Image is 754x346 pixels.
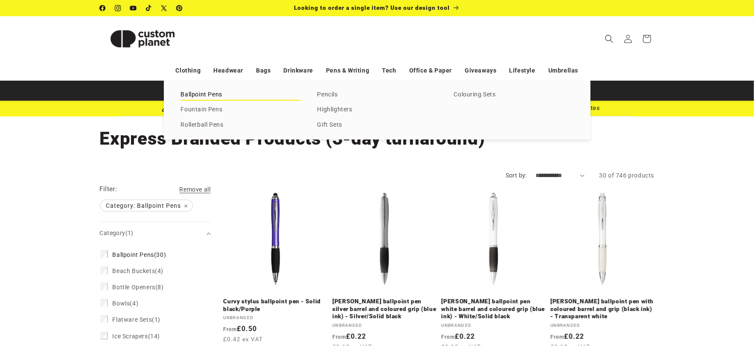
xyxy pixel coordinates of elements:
img: Custom Planet [100,20,185,58]
a: Category: Ballpoint Pens [100,200,193,211]
span: (1) [113,316,161,323]
a: Lifestyle [509,63,536,78]
h2: Filter: [100,184,117,194]
span: Category: Ballpoint Pens [101,200,192,211]
a: [PERSON_NAME] ballpoint pen silver barrel and coloured grip (blue ink) - Silver/Solid black [332,298,437,320]
span: 30 of 746 products [600,172,655,179]
span: (30) [113,251,166,259]
a: Curvy stylus ballpoint pen - Solid black/Purple [224,298,328,313]
span: Beach Buckets [113,267,155,274]
span: Flatware Sets [113,316,152,323]
span: Looking to order a single item? Use our design tool [294,4,450,11]
iframe: Chat Widget [711,305,754,346]
a: Bags [256,63,271,78]
span: Remove all [180,186,211,193]
a: Gift Sets [317,119,437,131]
a: Pencils [317,89,437,101]
a: Rollerball Pens [181,119,300,131]
a: Drinkware [284,63,313,78]
span: (8) [113,283,164,291]
span: Bowls [113,300,130,307]
a: Umbrellas [548,63,578,78]
a: Remove all [180,184,211,195]
a: Office & Paper [409,63,452,78]
a: Ballpoint Pens [181,89,300,101]
span: (4) [113,299,139,307]
a: Headwear [213,63,243,78]
a: Colouring Sets [454,89,574,101]
span: Bottle Openers [113,284,155,291]
span: Ballpoint Pens [113,251,154,258]
a: Custom Planet [96,16,188,61]
a: Fountain Pens [181,104,300,116]
span: Category [100,230,134,236]
a: Giveaways [465,63,496,78]
a: Pens & Writing [326,63,369,78]
summary: Category (1 selected) [100,222,211,244]
a: Clothing [176,63,201,78]
a: [PERSON_NAME] ballpoint pen white barrel and coloured grip (blue ink) - White/Solid black [442,298,546,320]
a: Tech [382,63,396,78]
summary: Search [600,29,619,48]
label: Sort by: [506,172,527,179]
span: Ice Scrapers [113,333,148,340]
a: Highlighters [317,104,437,116]
span: (1) [125,230,134,236]
span: (14) [113,332,160,340]
span: (4) [113,267,164,275]
a: [PERSON_NAME] ballpoint pen with coloured barrel and grip (black ink) - Transparent white [550,298,655,320]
